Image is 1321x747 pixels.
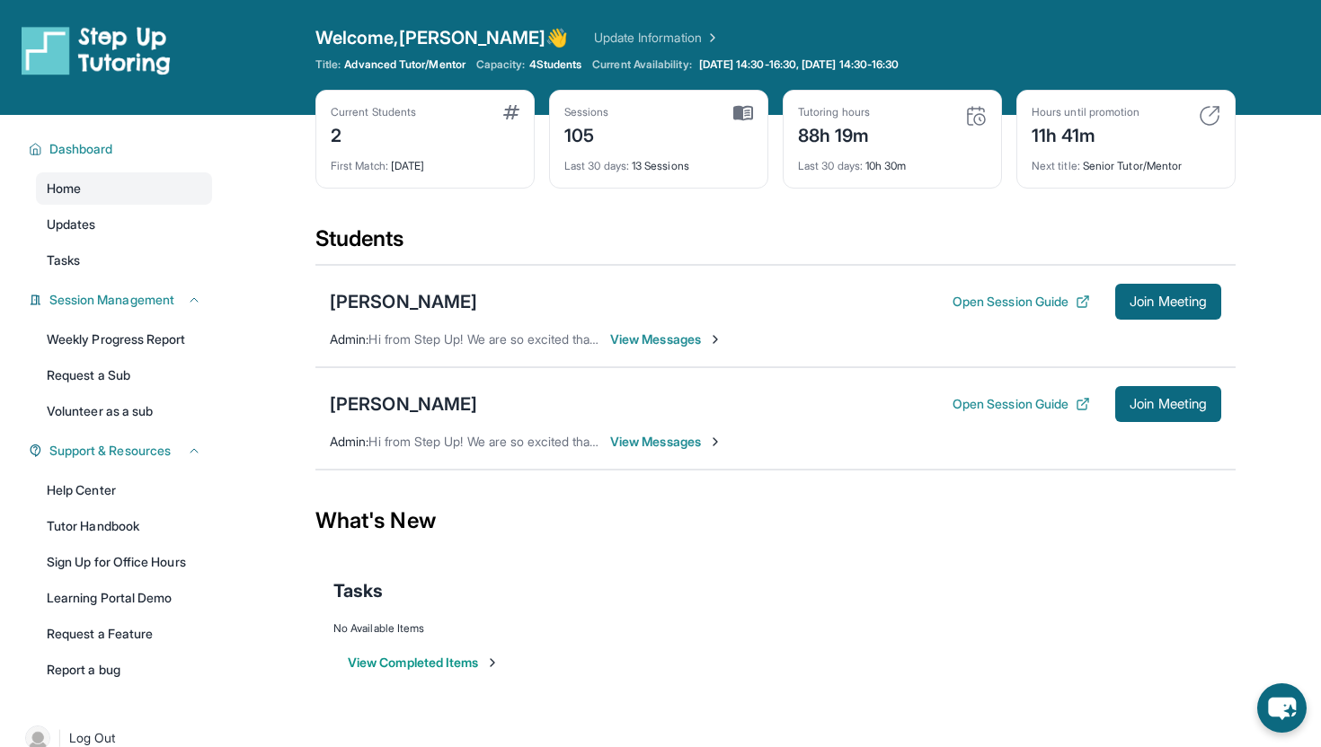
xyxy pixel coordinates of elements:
div: Sessions [564,105,609,119]
div: 105 [564,119,609,148]
span: Log Out [69,729,116,747]
div: 13 Sessions [564,148,753,173]
span: Current Availability: [592,57,691,72]
img: card [965,105,987,127]
span: Admin : [330,434,368,449]
button: chat-button [1257,683,1307,733]
span: Join Meeting [1130,296,1207,307]
span: Support & Resources [49,442,171,460]
span: Advanced Tutor/Mentor [344,57,465,72]
img: card [503,105,519,119]
span: Last 30 days : [564,159,629,172]
a: Update Information [594,29,720,47]
a: Weekly Progress Report [36,323,212,356]
span: Next title : [1032,159,1080,172]
a: Help Center [36,474,212,506]
button: Join Meeting [1115,386,1221,422]
a: Sign Up for Office Hours [36,546,212,578]
button: Support & Resources [42,442,201,460]
span: Home [47,180,81,198]
div: What's New [315,481,1236,560]
div: 10h 30m [798,148,987,173]
a: [DATE] 14:30-16:30, [DATE] 14:30-16:30 [696,57,903,72]
span: Title: [315,57,341,72]
a: Home [36,172,212,205]
div: No Available Items [333,621,1218,636]
a: Volunteer as a sub [36,395,212,427]
div: Hours until promotion [1032,105,1139,119]
div: Senior Tutor/Mentor [1032,148,1220,173]
div: 88h 19m [798,119,870,148]
div: [DATE] [331,148,519,173]
button: Open Session Guide [953,293,1090,311]
button: Open Session Guide [953,395,1090,413]
img: card [1199,105,1220,127]
span: Tasks [47,251,80,269]
a: Learning Portal Demo [36,582,212,614]
div: [PERSON_NAME] [330,391,477,417]
span: 4 Students [529,57,582,72]
a: Tasks [36,244,212,277]
span: [DATE] 14:30-16:30, [DATE] 14:30-16:30 [699,57,900,72]
span: Dashboard [49,140,113,158]
a: Request a Sub [36,359,212,391]
div: 11h 41m [1032,119,1139,148]
div: 2 [331,119,416,148]
span: Session Management [49,291,174,309]
img: card [733,105,753,121]
a: Request a Feature [36,618,212,650]
button: Dashboard [42,140,201,158]
span: Updates [47,215,96,233]
span: View Messages [610,433,723,451]
a: Updates [36,208,212,241]
div: Current Students [331,105,416,119]
span: Last 30 days : [798,159,863,172]
button: View Completed Items [348,654,500,672]
span: First Match : [331,159,388,172]
span: Join Meeting [1130,399,1207,409]
span: Capacity: [476,57,526,72]
span: Welcome, [PERSON_NAME] 👋 [315,25,569,50]
div: Tutoring hours [798,105,870,119]
img: Chevron-Right [708,435,723,449]
span: View Messages [610,330,723,348]
button: Join Meeting [1115,284,1221,320]
a: Tutor Handbook [36,510,212,542]
span: Admin : [330,331,368,347]
span: Tasks [333,578,383,603]
img: logo [22,25,171,75]
div: Students [315,224,1236,264]
button: Session Management [42,291,201,309]
img: Chevron-Right [708,332,723,347]
a: Report a bug [36,654,212,686]
img: Chevron Right [702,29,720,47]
div: [PERSON_NAME] [330,289,477,314]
